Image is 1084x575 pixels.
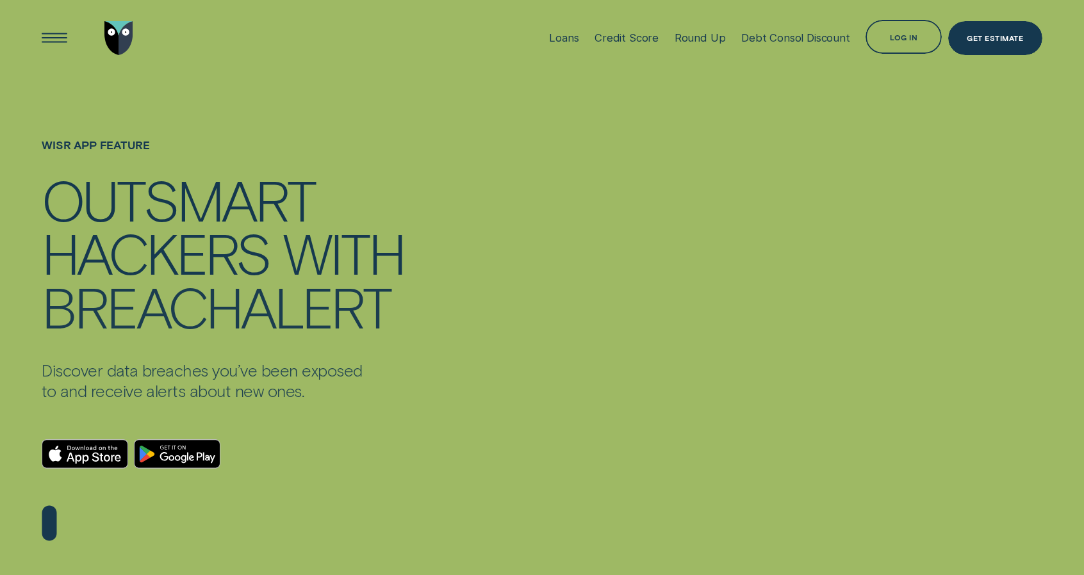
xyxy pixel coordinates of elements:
a: Download on the App Store [42,439,127,468]
button: Open Menu [37,21,71,55]
div: Debt Consol Discount [741,31,850,44]
a: Get Estimate [948,21,1042,55]
div: Credit Score [595,31,659,44]
button: Log in [866,20,942,54]
div: Loans [549,31,579,44]
a: Android App on Google Play [134,439,220,468]
div: WITH [283,226,404,279]
div: HACKERS [42,226,270,279]
h4: OUTSMART HACKERS WITH BREACHALERT [42,173,404,332]
h1: WISR APP FEATURE [42,138,404,173]
p: Discover data breaches you’ve been exposed to and receive alerts about new ones. [42,360,371,401]
div: OUTSMART [42,173,315,226]
div: Round Up [675,31,726,44]
div: BREACHALERT [42,280,390,333]
img: Wisr [104,21,133,55]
